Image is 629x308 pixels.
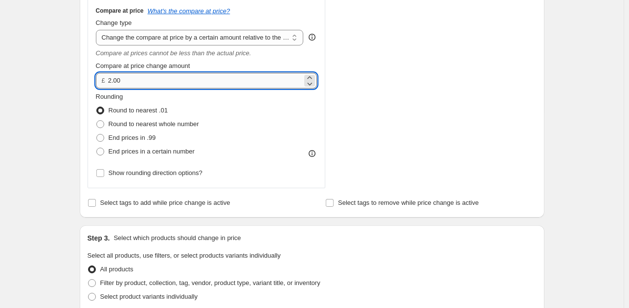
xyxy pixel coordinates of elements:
[109,120,199,128] span: Round to nearest whole number
[109,134,156,141] span: End prices in .99
[338,199,479,206] span: Select tags to remove while price change is active
[102,77,105,84] span: £
[100,199,230,206] span: Select tags to add while price change is active
[96,49,251,57] i: Compare at prices cannot be less than the actual price.
[109,169,202,176] span: Show rounding direction options?
[96,62,190,69] span: Compare at price change amount
[96,19,132,26] span: Change type
[100,265,134,273] span: All products
[109,107,168,114] span: Round to nearest .01
[100,279,320,286] span: Filter by product, collection, tag, vendor, product type, variant title, or inventory
[113,233,241,243] p: Select which products should change in price
[88,252,281,259] span: Select all products, use filters, or select products variants individually
[96,7,144,15] h3: Compare at price
[100,293,198,300] span: Select product variants individually
[148,7,230,15] button: What's the compare at price?
[108,73,302,88] input: 12.00
[307,32,317,42] div: help
[88,233,110,243] h2: Step 3.
[109,148,195,155] span: End prices in a certain number
[96,93,123,100] span: Rounding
